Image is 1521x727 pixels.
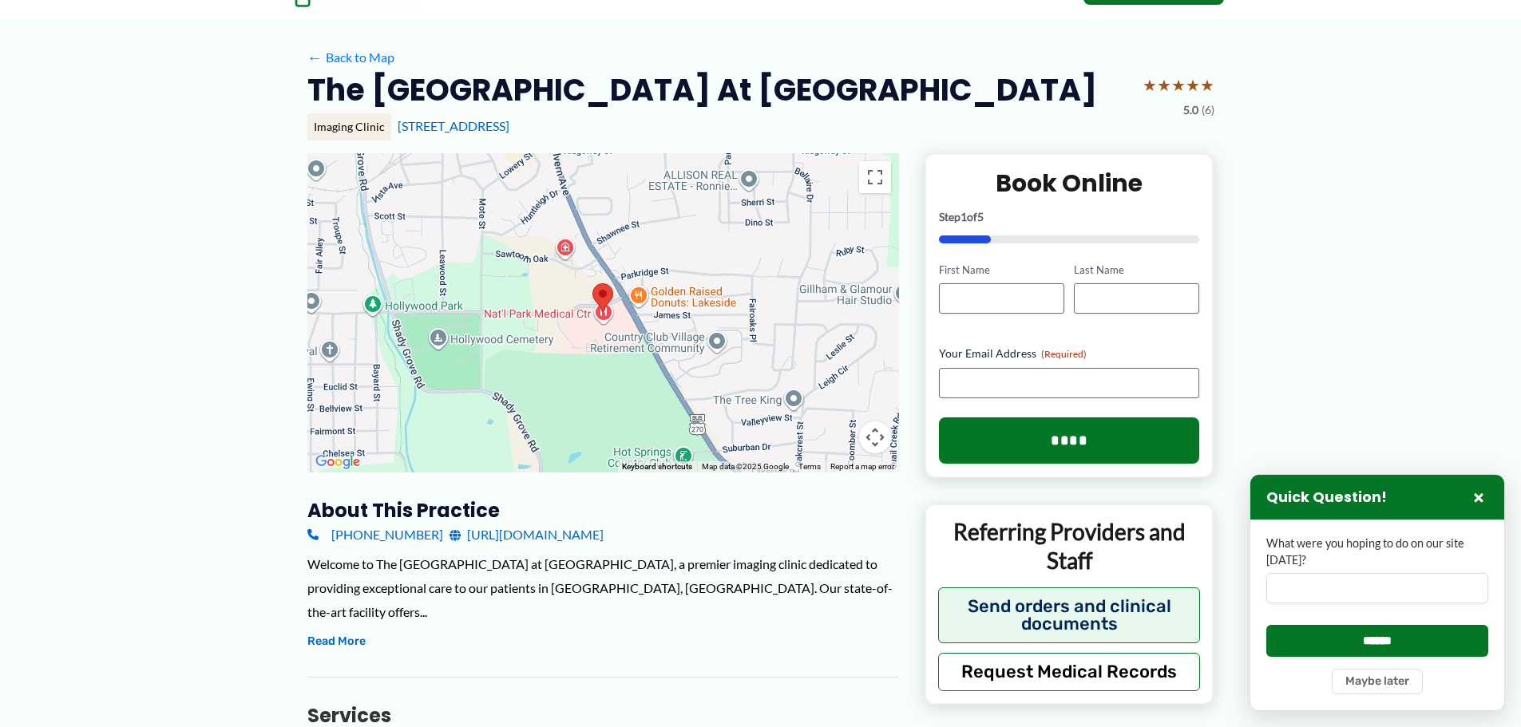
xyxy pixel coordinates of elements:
[938,517,1201,575] p: Referring Providers and Staff
[939,346,1200,362] label: Your Email Address
[830,462,894,471] a: Report a map error
[939,263,1064,278] label: First Name
[961,210,967,223] span: 1
[1200,70,1214,100] span: ★
[1202,100,1214,121] span: (6)
[398,118,509,133] a: [STREET_ADDRESS]
[1186,70,1200,100] span: ★
[1469,488,1488,507] button: Close
[307,45,394,69] a: ←Back to Map
[938,653,1201,691] button: Request Medical Records
[311,452,364,472] a: Open this area in Google Maps (opens a new window)
[939,168,1200,199] h2: Book Online
[311,452,364,472] img: Google
[859,161,891,193] button: Toggle fullscreen view
[1143,70,1157,100] span: ★
[939,211,1200,223] p: Step of
[1266,488,1387,507] h3: Quick Question!
[977,210,984,223] span: 5
[307,632,366,651] button: Read More
[1266,535,1488,568] label: What were you hoping to do on our site [DATE]?
[307,523,443,547] a: [PHONE_NUMBER]
[1332,669,1423,694] button: Maybe later
[1171,70,1186,100] span: ★
[1074,263,1199,278] label: Last Name
[798,462,821,471] a: Terms (opens in new tab)
[307,498,899,523] h3: About this practice
[859,421,891,453] button: Map camera controls
[938,587,1201,643] button: Send orders and clinical documents
[450,523,604,547] a: [URL][DOMAIN_NAME]
[1157,70,1171,100] span: ★
[307,70,1097,109] h2: The [GEOGRAPHIC_DATA] at [GEOGRAPHIC_DATA]
[622,461,692,472] button: Keyboard shortcuts
[702,462,789,471] span: Map data ©2025 Google
[307,49,323,65] span: ←
[1183,100,1198,121] span: 5.0
[1041,348,1087,360] span: (Required)
[307,552,899,623] div: Welcome to The [GEOGRAPHIC_DATA] at [GEOGRAPHIC_DATA], a premier imaging clinic dedicated to prov...
[307,113,391,140] div: Imaging Clinic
